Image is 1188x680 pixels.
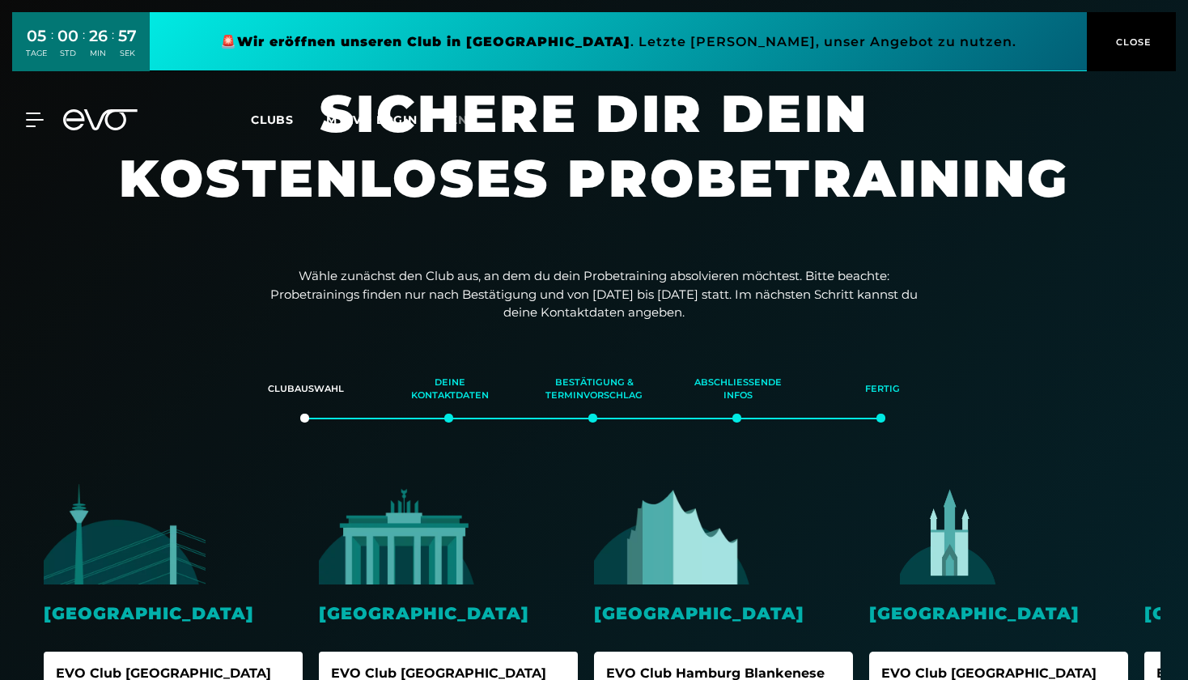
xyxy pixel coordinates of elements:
div: MIN [89,48,108,59]
button: CLOSE [1087,12,1176,71]
img: evofitness [869,483,1031,584]
div: : [83,26,85,69]
span: Clubs [251,113,294,127]
div: [GEOGRAPHIC_DATA] [594,601,853,626]
span: en [450,113,468,127]
p: Wähle zunächst den Club aus, an dem du dein Probetraining absolvieren möchtest. Bitte beachte: Pr... [270,267,918,322]
img: evofitness [594,483,756,584]
div: Abschließende Infos [686,368,790,411]
img: evofitness [44,483,206,584]
div: STD [57,48,78,59]
div: 26 [89,24,108,48]
div: : [112,26,114,69]
a: Clubs [251,112,326,127]
h1: Sichere dir dein kostenloses Probetraining [108,81,1080,243]
a: en [450,111,487,130]
div: [GEOGRAPHIC_DATA] [319,601,578,626]
img: evofitness [319,483,481,584]
div: Bestätigung & Terminvorschlag [542,368,646,411]
div: [GEOGRAPHIC_DATA] [44,601,303,626]
div: TAGE [26,48,47,59]
a: MYEVO LOGIN [326,113,418,127]
span: CLOSE [1112,35,1152,49]
div: [GEOGRAPHIC_DATA] [869,601,1128,626]
div: Clubauswahl [254,368,358,411]
div: Deine Kontaktdaten [398,368,502,411]
div: 05 [26,24,47,48]
div: Fertig [830,368,934,411]
div: 57 [118,24,137,48]
div: 00 [57,24,78,48]
div: SEK [118,48,137,59]
div: : [51,26,53,69]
